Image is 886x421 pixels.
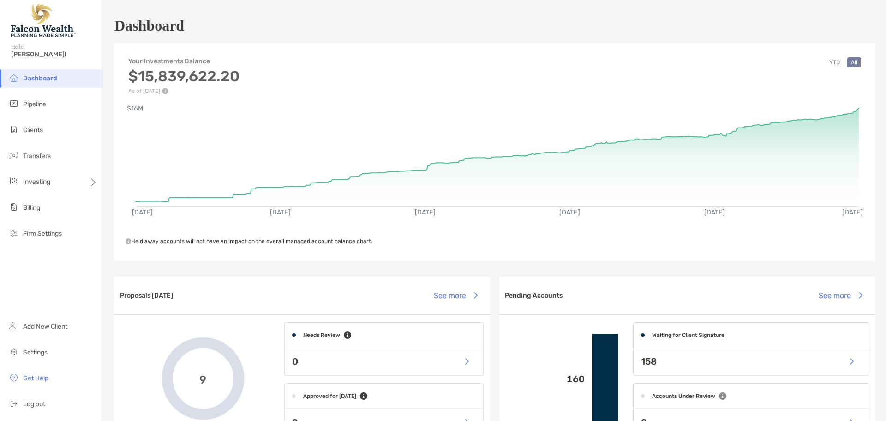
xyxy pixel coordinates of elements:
span: Transfers [23,152,51,160]
h3: $15,839,622.20 [128,67,239,85]
text: [DATE] [842,208,863,216]
h4: Your Investments Balance [128,57,239,65]
span: [PERSON_NAME]! [11,50,97,58]
span: 9 [199,372,206,385]
h3: Proposals [DATE] [120,292,173,299]
span: Pipeline [23,100,46,108]
span: Get Help [23,374,48,382]
p: 0 [292,356,298,367]
text: [DATE] [415,208,436,216]
h4: Needs Review [303,332,340,338]
img: add_new_client icon [8,320,19,331]
text: [DATE] [559,208,580,216]
img: Performance Info [162,88,168,94]
img: firm-settings icon [8,227,19,238]
p: As of [DATE] [128,88,239,94]
button: See more [811,285,869,305]
p: 160 [507,373,585,385]
img: get-help icon [8,372,19,383]
span: Clients [23,126,43,134]
p: 158 [641,356,657,367]
h3: Pending Accounts [505,292,563,299]
span: Billing [23,204,40,212]
h4: Approved for [DATE] [303,393,356,399]
img: billing icon [8,201,19,213]
span: Firm Settings [23,230,62,238]
span: Dashboard [23,74,57,82]
span: Investing [23,178,50,186]
h1: Dashboard [114,17,184,34]
h4: Waiting for Client Signature [652,332,724,338]
h4: Accounts Under Review [652,393,715,399]
img: settings icon [8,346,19,357]
img: investing icon [8,176,19,187]
span: Held away accounts will not have an impact on the overall managed account balance chart. [126,238,372,244]
img: logout icon [8,398,19,409]
button: See more [426,285,485,305]
img: clients icon [8,124,19,135]
button: YTD [826,57,844,67]
text: [DATE] [704,208,725,216]
span: Log out [23,400,45,408]
span: Add New Client [23,323,67,330]
text: [DATE] [270,208,291,216]
img: pipeline icon [8,98,19,109]
img: dashboard icon [8,72,19,83]
text: $16M [127,104,143,112]
span: Settings [23,348,48,356]
text: [DATE] [132,208,153,216]
img: Falcon Wealth Planning Logo [11,4,76,37]
button: All [847,57,861,67]
img: transfers icon [8,150,19,161]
